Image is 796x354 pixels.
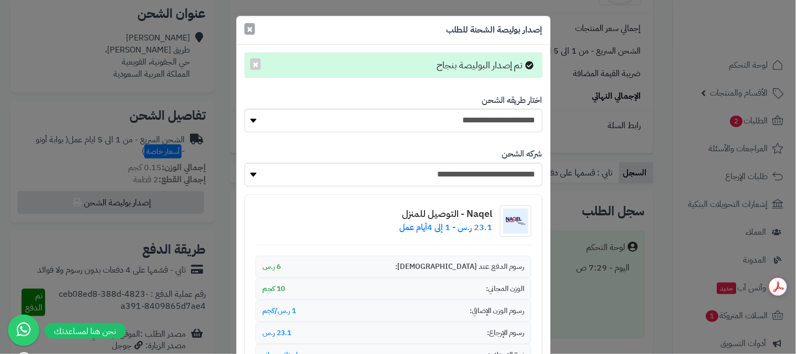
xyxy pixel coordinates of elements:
span: × [247,21,253,37]
h5: إصدار بوليصة الشحنة للطلب [446,24,543,36]
button: Close [245,23,255,35]
span: 6 ر.س [262,262,281,272]
span: رسوم الوزن الإضافي: [470,306,525,316]
span: 10 كجم [262,284,285,294]
div: تم إصدار البوليصة بنجاح [245,53,543,78]
span: 23.1 ر.س [262,328,291,338]
img: شعار شركة الشحن [500,205,532,237]
p: 23.1 ر.س - 1 إلى 4أيام عمل [399,222,492,234]
span: الوزن المجاني: [486,284,525,294]
label: شركه الشحن [502,148,543,160]
h4: Naqel - التوصيل للمنزل [399,209,492,219]
span: 1 ر.س/كجم [262,306,296,316]
span: رسوم الدفع عند [DEMOGRAPHIC_DATA]: [395,262,525,272]
button: × [250,58,261,70]
label: اختار طريقه الشحن [482,95,543,107]
span: رسوم الإرجاع: [487,328,525,338]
